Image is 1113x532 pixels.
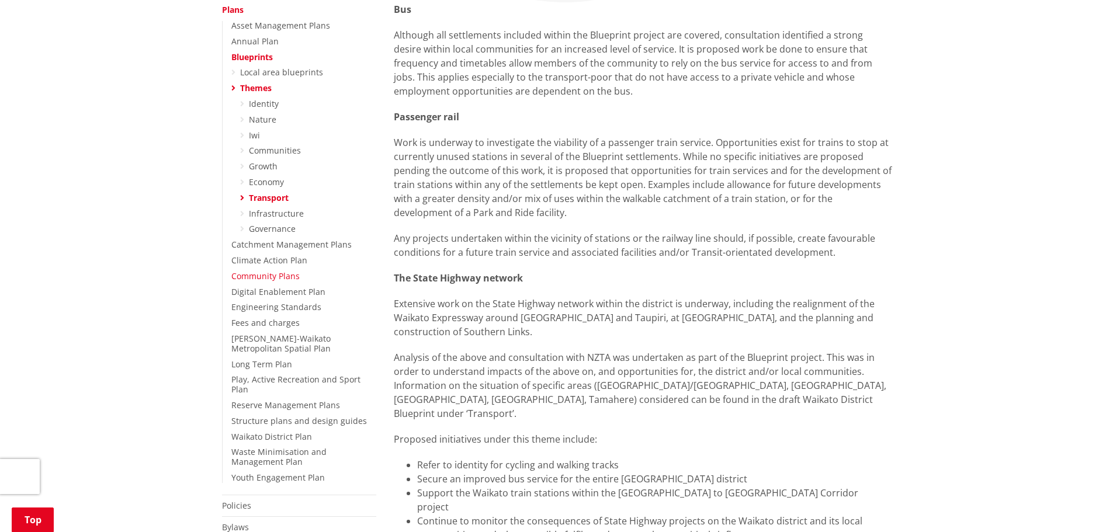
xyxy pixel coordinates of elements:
[394,297,892,339] p: Extensive work on the State Highway network within the district is underway, including the realig...
[231,399,340,411] a: Reserve Management Plans
[417,486,892,514] li: Support the Waikato train stations within the [GEOGRAPHIC_DATA] to [GEOGRAPHIC_DATA] Corridor pro...
[231,431,312,442] a: Waikato District Plan
[249,192,289,203] a: Transport
[231,359,292,370] a: Long Term Plan
[249,114,276,125] a: Nature
[231,255,307,266] a: Climate Action Plan
[417,472,892,486] li: Secure an improved bus service for the entire [GEOGRAPHIC_DATA] district
[394,135,892,220] p: Work is underway to investigate the viability of a passenger train service. Opportunities exist f...
[240,67,323,78] a: Local area blueprints
[394,272,523,284] strong: The State Highway network
[249,145,301,156] a: Communities
[394,231,892,259] p: Any projects undertaken within the vicinity of stations or the railway line should, if possible, ...
[222,500,251,511] a: Policies
[240,82,272,93] a: Themes
[417,458,892,472] li: Refer to identity for cycling and walking tracks
[249,176,284,187] a: Economy
[394,432,892,446] p: Proposed initiatives under this theme include:
[231,36,279,47] a: Annual Plan
[249,161,278,172] a: Growth
[394,110,459,123] strong: Passenger rail
[231,286,325,297] a: Digital Enablement Plan
[231,301,321,312] a: Engineering Standards
[222,4,244,15] a: Plans
[12,507,54,532] a: Top
[231,415,367,426] a: Structure plans and design guides
[249,208,304,219] a: Infrastructure
[394,3,411,16] strong: Bus
[231,239,352,250] a: Catchment Management Plans
[249,98,279,109] a: Identity
[231,333,331,354] a: [PERSON_NAME]-Waikato Metropolitan Spatial Plan
[249,223,296,234] a: Governance
[231,446,327,467] a: Waste Minimisation and Management Plan
[231,374,360,395] a: Play, Active Recreation and Sport Plan
[231,472,325,483] a: Youth Engagement Plan
[231,20,330,31] a: Asset Management Plans
[231,270,300,281] a: Community Plans
[249,130,260,141] a: Iwi
[231,317,300,328] a: Fees and charges
[231,51,273,62] a: Blueprints
[394,28,892,98] p: Although all settlements included within the Blueprint project are covered, consultation identifi...
[394,350,892,420] p: Analysis of the above and consultation with NZTA was undertaken as part of the Blueprint project....
[1059,483,1101,525] iframe: Messenger Launcher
